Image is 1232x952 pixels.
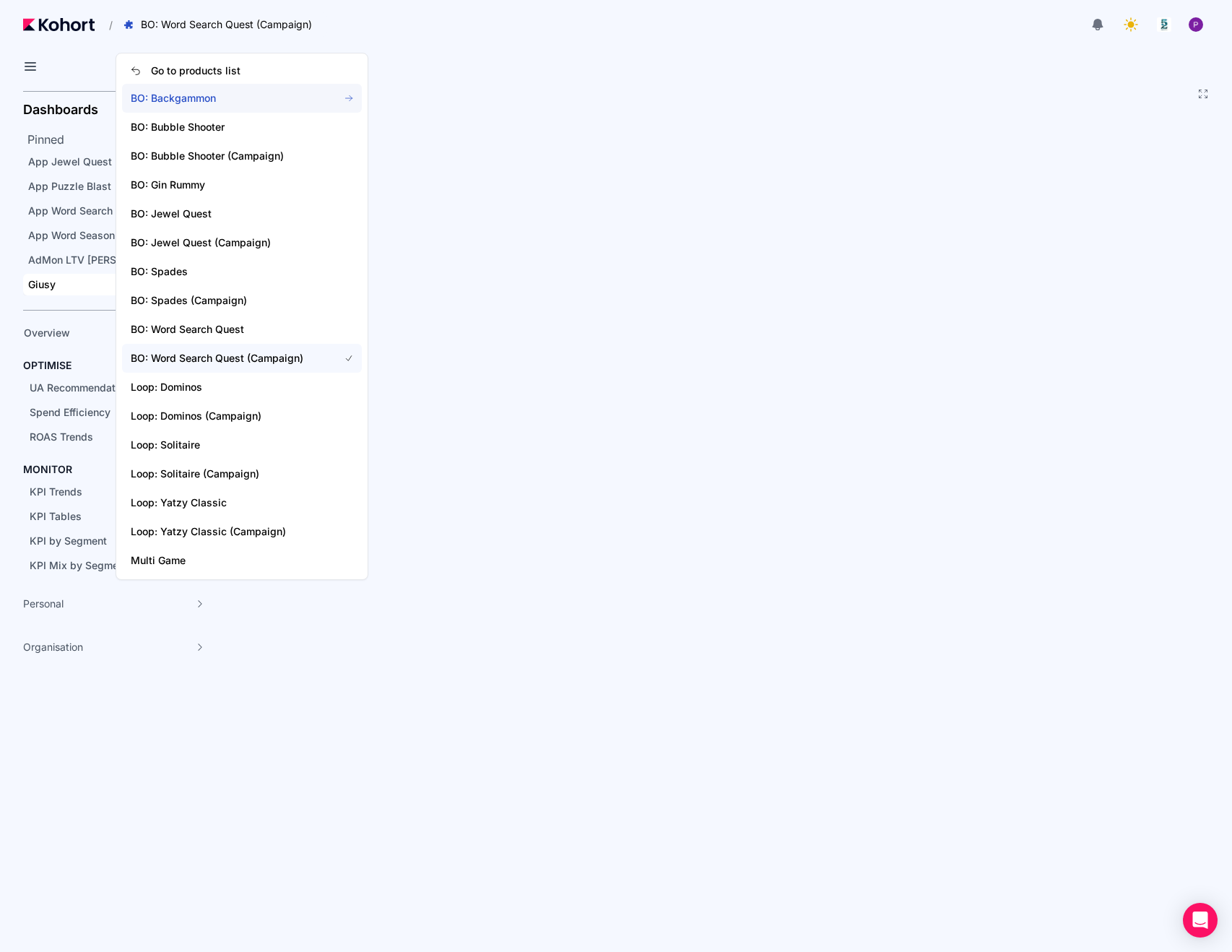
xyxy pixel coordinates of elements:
[1197,88,1209,100] button: Fullscreen
[28,155,112,168] span: App Jewel Quest
[122,373,362,402] a: Loop: Dominos
[131,235,321,250] span: BO: Jewel Quest (Campaign)
[131,467,321,481] span: Loop: Solitaire (Campaign)
[23,176,212,197] a: App Puzzle Blast
[25,506,192,527] a: KPI Tables
[122,286,362,315] a: BO: Spades (Campaign)
[122,517,362,546] a: Loop: Yatzy Classic (Campaign)
[131,322,321,337] span: BO: Word Search Quest
[122,84,362,113] a: BO: Backgammon
[122,402,362,430] a: Loop: Dominos (Campaign)
[30,381,136,394] span: UA Recommendations
[24,326,70,339] span: Overview
[30,485,82,498] span: KPI Trends
[131,178,321,192] span: BO: Gin Rummy
[122,199,362,228] a: BO: Jewel Quest
[30,430,93,443] span: ROAS Trends
[1183,903,1218,938] div: Open Intercom Messenger
[122,113,362,142] a: BO: Bubble Shooter
[131,293,321,308] span: BO: Spades (Campaign)
[25,555,192,576] a: KPI Mix by Segment
[28,204,113,217] span: App Word Search
[122,228,362,257] a: BO: Jewel Quest (Campaign)
[131,409,321,423] span: Loop: Dominos (Campaign)
[122,170,362,199] a: BO: Gin Rummy
[28,229,115,241] span: App Word Season
[23,18,95,31] img: Kohort logo
[131,207,321,221] span: BO: Jewel Quest
[151,64,240,78] span: Go to products list
[131,496,321,510] span: Loop: Yatzy Classic
[131,264,321,279] span: BO: Spades
[23,151,212,173] a: App Jewel Quest
[30,406,110,418] span: Spend Efficiency
[23,462,72,477] h4: MONITOR
[27,131,217,148] h2: Pinned
[122,257,362,286] a: BO: Spades
[23,249,212,271] a: AdMon LTV [PERSON_NAME]
[97,17,113,33] span: /
[28,180,111,192] span: App Puzzle Blast
[25,481,192,503] a: KPI Trends
[28,278,56,290] span: Giusy
[25,377,192,399] a: UA Recommendations
[131,351,321,365] span: BO: Word Search Quest (Campaign)
[131,91,321,105] span: BO: Backgammon
[122,142,362,170] a: BO: Bubble Shooter (Campaign)
[141,17,312,32] span: BO: Word Search Quest (Campaign)
[23,200,212,222] a: App Word Search
[25,402,192,423] a: Spend Efficiency
[122,58,362,84] a: Go to products list
[122,430,362,459] a: Loop: Solitaire
[28,254,170,266] span: AdMon LTV [PERSON_NAME]
[122,459,362,488] a: Loop: Solitaire (Campaign)
[19,322,192,344] a: Overview
[23,274,212,295] a: Giusy
[131,438,321,452] span: Loop: Solitaire
[23,358,71,373] h4: OPTIMISE
[122,344,362,373] a: BO: Word Search Quest (Campaign)
[23,597,64,611] span: Personal
[131,120,321,134] span: BO: Bubble Shooter
[122,488,362,517] a: Loop: Yatzy Classic
[1157,17,1171,32] img: logo_logo_images_1_20240607072359498299_20240828135028712857.jpeg
[25,426,192,448] a: ROAS Trends
[30,510,82,522] span: KPI Tables
[131,380,321,394] span: Loop: Dominos
[122,315,362,344] a: BO: Word Search Quest
[23,103,98,116] h2: Dashboards
[122,546,362,575] a: Multi Game
[116,12,327,37] button: BO: Word Search Quest (Campaign)
[23,640,83,654] span: Organisation
[30,535,107,547] span: KPI by Segment
[30,559,128,571] span: KPI Mix by Segment
[131,553,321,568] span: Multi Game
[131,149,321,163] span: BO: Bubble Shooter (Campaign)
[131,524,321,539] span: Loop: Yatzy Classic (Campaign)
[23,225,212,246] a: App Word Season
[25,530,192,552] a: KPI by Segment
